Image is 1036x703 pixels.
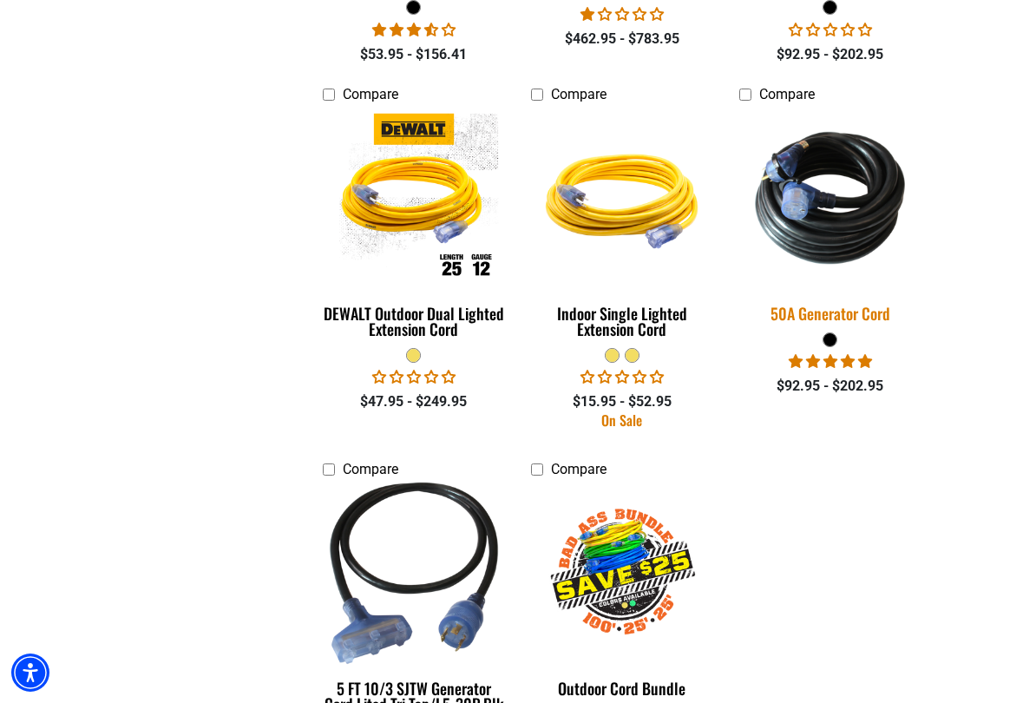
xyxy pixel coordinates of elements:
div: $47.95 - $249.95 [323,391,505,412]
span: Compare [551,461,607,477]
div: DEWALT Outdoor Dual Lighted Extension Cord [323,306,505,337]
img: Outdoor Cord Bundle [528,489,716,657]
img: 5 FT 10/3 SJTW Generator Cord Lited Tri Tap/L5-30P Blk [320,482,508,664]
img: 50A Generator Cord [726,104,934,292]
div: Indoor Single Lighted Extension Cord [531,306,713,337]
div: $92.95 - $202.95 [739,376,921,397]
span: 1.00 stars [580,6,664,23]
div: $92.95 - $202.95 [739,44,921,65]
span: Compare [343,86,398,102]
span: 5.00 stars [789,353,872,370]
a: Yellow Indoor Single Lighted Extension Cord [531,111,713,347]
span: 0.00 stars [372,369,456,385]
div: 50A Generator Cord [739,306,921,321]
div: $15.95 - $52.95 [531,391,713,412]
div: Accessibility Menu [11,654,49,692]
span: Compare [551,86,607,102]
span: 0.00 stars [789,22,872,38]
span: Compare [343,461,398,477]
img: Yellow [528,114,716,282]
div: $462.95 - $783.95 [531,29,713,49]
a: DEWALT Outdoor Dual Lighted Extension Cord DEWALT Outdoor Dual Lighted Extension Cord [323,111,505,347]
a: 50A Generator Cord 50A Generator Cord [739,111,921,332]
div: $53.95 - $156.41 [323,44,505,65]
span: Compare [759,86,815,102]
span: 3.50 stars [372,22,456,38]
div: On Sale [531,413,713,427]
span: 0.00 stars [580,369,664,385]
img: DEWALT Outdoor Dual Lighted Extension Cord [320,114,508,282]
div: Outdoor Cord Bundle [531,680,713,696]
